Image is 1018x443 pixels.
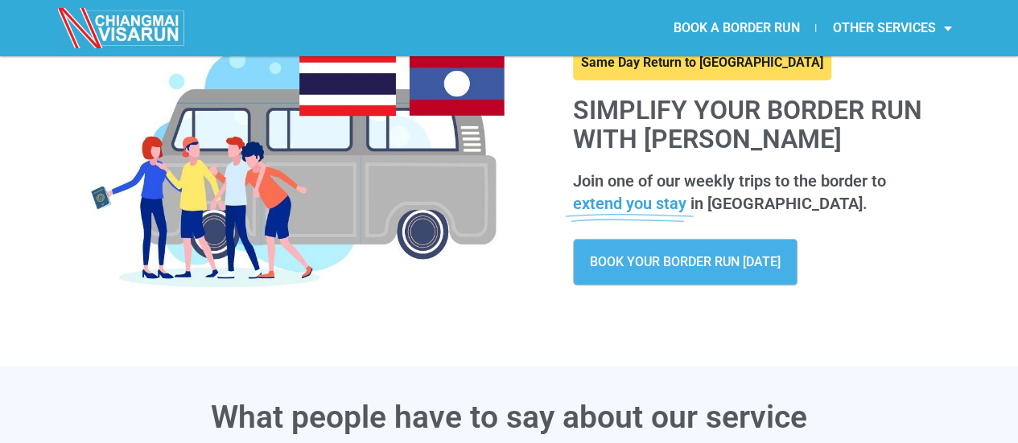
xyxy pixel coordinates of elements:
span: BOOK YOUR BORDER RUN [DATE] [590,256,781,269]
span: in [GEOGRAPHIC_DATA]. [690,194,868,213]
a: BOOK A BORDER RUN [657,10,815,47]
nav: Menu [509,10,967,47]
span: Join one of our weekly trips to the border to [573,171,886,191]
h3: What people have to say about our service [59,402,960,433]
a: OTHER SERVICES [816,10,967,47]
h1: Simplify your border run with [PERSON_NAME] [573,96,944,153]
a: BOOK YOUR BORDER RUN [DATE] [573,239,798,285]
